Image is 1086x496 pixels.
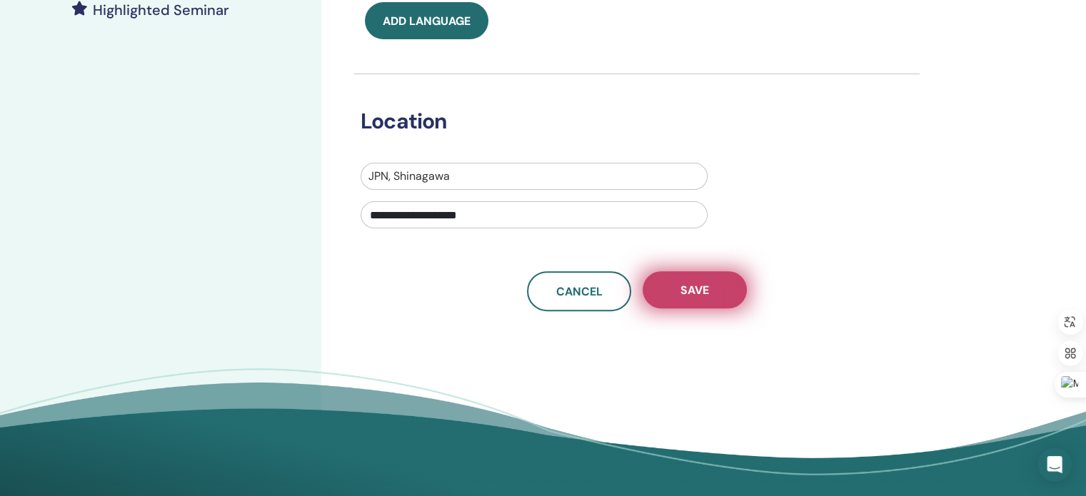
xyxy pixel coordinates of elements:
[352,108,900,134] h3: Location
[643,271,747,308] button: Save
[527,271,631,311] a: Cancel
[556,284,603,299] span: Cancel
[365,2,488,39] button: Add language
[93,1,229,19] h4: Highlighted Seminar
[1037,447,1072,482] div: Open Intercom Messenger
[680,283,709,298] span: Save
[383,14,471,29] span: Add language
